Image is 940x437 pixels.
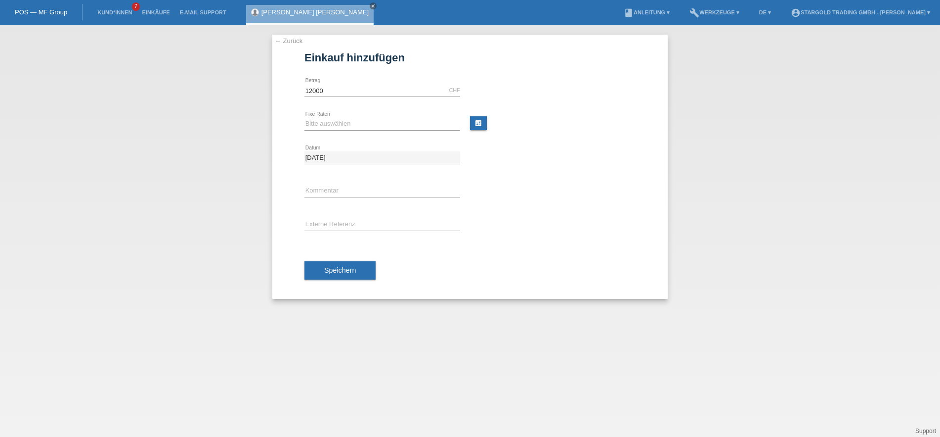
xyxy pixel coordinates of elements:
[619,9,675,15] a: bookAnleitung ▾
[791,8,801,18] i: account_circle
[449,87,460,93] div: CHF
[689,8,699,18] i: build
[92,9,137,15] a: Kund*innen
[261,8,369,16] a: [PERSON_NAME] [PERSON_NAME]
[137,9,174,15] a: Einkäufe
[371,3,376,8] i: close
[15,8,67,16] a: POS — MF Group
[684,9,744,15] a: buildWerkzeuge ▾
[470,116,487,130] a: calculate
[275,37,302,45] a: ← Zurück
[175,9,231,15] a: E-Mail Support
[786,9,935,15] a: account_circleStargold Trading GmbH - [PERSON_NAME] ▾
[915,428,936,435] a: Support
[754,9,776,15] a: DE ▾
[624,8,634,18] i: book
[324,266,356,274] span: Speichern
[304,51,636,64] h1: Einkauf hinzufügen
[304,261,376,280] button: Speichern
[370,2,377,9] a: close
[132,2,140,11] span: 7
[474,119,482,127] i: calculate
